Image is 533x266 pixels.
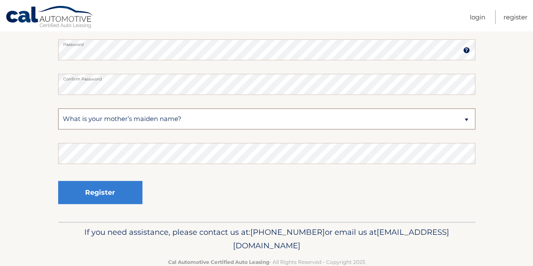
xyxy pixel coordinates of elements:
span: [PHONE_NUMBER] [250,227,325,237]
a: Cal Automotive [5,5,94,30]
a: Register [504,10,528,24]
p: If you need assistance, please contact us at: or email us at [64,226,470,253]
span: [EMAIL_ADDRESS][DOMAIN_NAME] [233,227,449,250]
label: Confirm Password [58,74,475,81]
a: Login [470,10,485,24]
label: Password [58,39,475,46]
strong: Cal Automotive Certified Auto Leasing [168,259,269,265]
button: Register [58,181,142,204]
img: tooltip.svg [463,47,470,54]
